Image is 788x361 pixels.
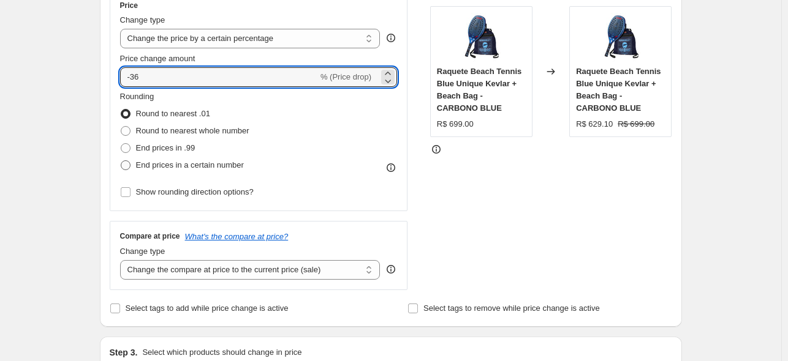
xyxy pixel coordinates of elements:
span: Raquete Beach Tennis Blue Unique Kevlar + Beach Bag - CARBONO BLUE [437,67,521,113]
img: 255725-1200-1200_80x.jpg [457,13,506,62]
span: End prices in a certain number [136,160,244,169]
span: Show rounding direction options? [136,187,254,196]
span: Round to nearest whole number [136,126,249,135]
span: % (Price drop) [320,72,371,81]
span: Select tags to add while price change is active [126,303,289,313]
strike: R$ 699.00 [618,118,654,130]
p: Select which products should change in price [142,346,301,359]
span: Price change amount [120,54,195,63]
span: Rounding [120,92,154,101]
div: help [385,32,397,44]
span: Round to nearest .01 [136,109,210,118]
span: Raquete Beach Tennis Blue Unique Kevlar + Beach Bag - CARBONO BLUE [576,67,661,113]
input: -15 [120,67,318,87]
h2: Step 3. [110,346,138,359]
div: help [385,263,397,275]
div: R$ 629.10 [576,118,613,130]
div: R$ 699.00 [437,118,474,130]
img: 255725-1200-1200_80x.jpg [596,13,645,62]
span: Change type [120,15,165,24]
span: End prices in .99 [136,143,195,152]
span: Select tags to remove while price change is active [423,303,600,313]
button: What's the compare at price? [185,232,289,241]
h3: Price [120,1,138,10]
span: Change type [120,247,165,256]
h3: Compare at price [120,231,180,241]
